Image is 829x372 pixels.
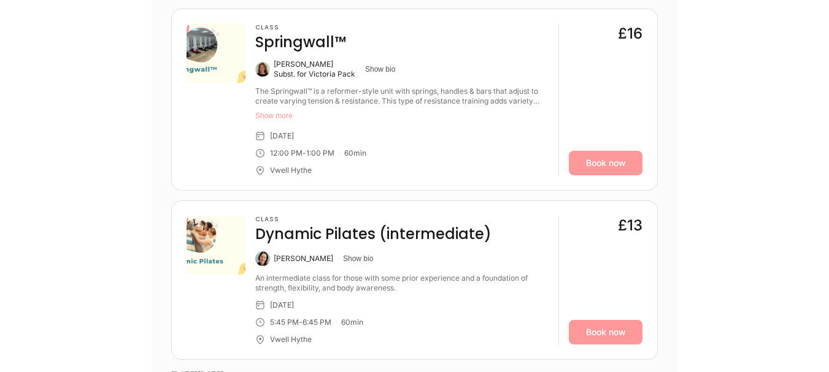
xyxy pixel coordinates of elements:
[274,59,355,69] div: [PERSON_NAME]
[255,111,549,121] button: Show more
[255,32,346,52] h4: Springwall™
[618,216,642,235] div: £13
[255,86,549,106] div: The Springwall™ is a reformer-style unit with springs, handles & bars that adjust to create varyi...
[618,24,642,44] div: £16
[255,24,346,31] h3: Class
[187,24,245,83] img: 5d9617d8-c062-43cb-9683-4a4abb156b5d.png
[187,216,245,275] img: ae0a0597-cc0d-4c1f-b89b-51775b502e7a.png
[255,216,492,223] h3: Class
[303,148,306,158] div: -
[274,69,355,79] div: Subst. for Victoria Pack
[255,224,492,244] h4: Dynamic Pilates (intermediate)
[569,151,642,175] a: Book now
[299,317,303,327] div: -
[270,335,312,344] div: Vwell Hythe
[255,251,270,266] img: Laura Berduig
[274,254,333,264] div: [PERSON_NAME]
[303,317,331,327] div: 6:45 PM
[270,148,303,158] div: 12:00 PM
[270,317,299,327] div: 5:45 PM
[255,273,549,293] div: An intermediate class for those with some prior experience and a foundation of strength, flexibil...
[270,165,312,175] div: Vwell Hythe
[255,62,270,77] img: Susanna Macaulay
[306,148,334,158] div: 1:00 PM
[341,317,363,327] div: 60 min
[343,254,373,264] button: Show bio
[270,131,294,141] div: [DATE]
[270,300,294,310] div: [DATE]
[569,320,642,344] a: Book now
[365,64,395,74] button: Show bio
[344,148,366,158] div: 60 min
